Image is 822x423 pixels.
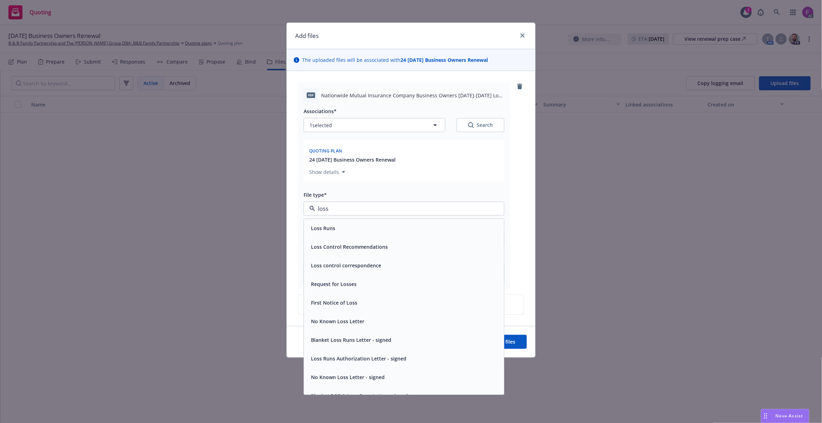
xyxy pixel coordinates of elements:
[483,335,527,349] button: Add files
[495,338,515,345] span: Add files
[311,318,364,325] button: No Known Loss Letter
[298,294,524,315] div: Upload new files
[304,118,445,132] button: 1selected
[309,156,396,163] button: 24 [DATE] Business Owners Renewal
[311,299,357,306] button: First Notice of Loss
[311,336,391,344] button: Blanket Loss Runs Letter - signed
[309,148,342,154] span: Quoting plan
[304,108,337,115] span: Associations*
[761,409,770,423] div: Drag to move
[311,392,408,399] button: Blanket BOR & Loss Runs Letter - signed
[306,168,348,176] button: Show details
[311,355,406,362] button: Loss Runs Authorization Letter - signed
[468,122,474,128] svg: Search
[311,262,381,269] button: Loss control correspondence
[776,413,803,419] span: Nova Assist
[311,224,335,232] button: Loss Runs
[310,122,332,129] span: 1 selected
[311,373,385,381] button: No Known Loss Letter - signed
[307,92,315,98] span: pdf
[304,191,327,198] span: File type*
[321,92,504,99] span: Nationwide Mutual Insurance Company Business Owners [DATE]-[DATE] Loss Runs - Valued [DATE].pdf
[457,118,504,132] button: SearchSearch
[311,280,357,288] button: Request for Losses
[295,31,319,40] h1: Add files
[761,409,809,423] button: Nova Assist
[311,243,388,250] button: Loss Control Recommendations
[302,56,488,64] span: The uploaded files will be associated with
[468,122,493,129] div: Search
[400,57,488,63] strong: 24 [DATE] Business Owners Renewal
[516,82,524,91] a: remove
[315,204,490,213] input: Filter by keyword
[518,31,527,40] a: close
